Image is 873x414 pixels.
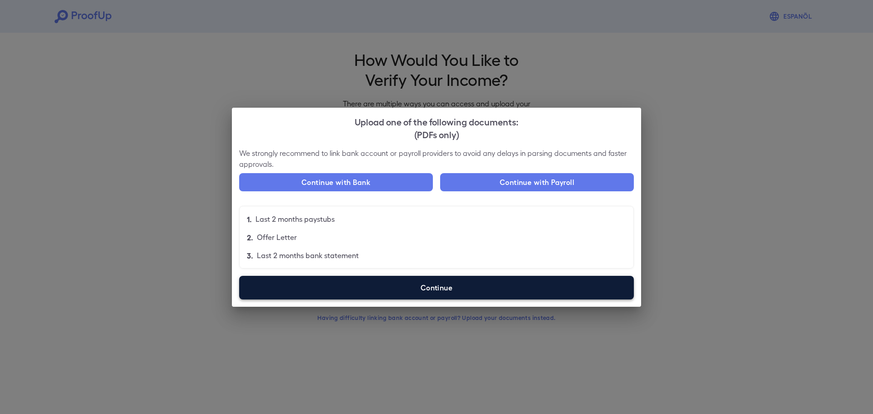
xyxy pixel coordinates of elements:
p: Offer Letter [257,232,297,243]
label: Continue [239,276,634,299]
p: 3. [247,250,253,261]
button: Continue with Payroll [440,173,634,191]
div: (PDFs only) [239,128,634,140]
button: Continue with Bank [239,173,433,191]
h2: Upload one of the following documents: [232,108,641,148]
p: We strongly recommend to link bank account or payroll providers to avoid any delays in parsing do... [239,148,634,170]
p: 1. [247,214,252,224]
p: Last 2 months paystubs [256,214,335,224]
p: Last 2 months bank statement [257,250,359,261]
p: 2. [247,232,253,243]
